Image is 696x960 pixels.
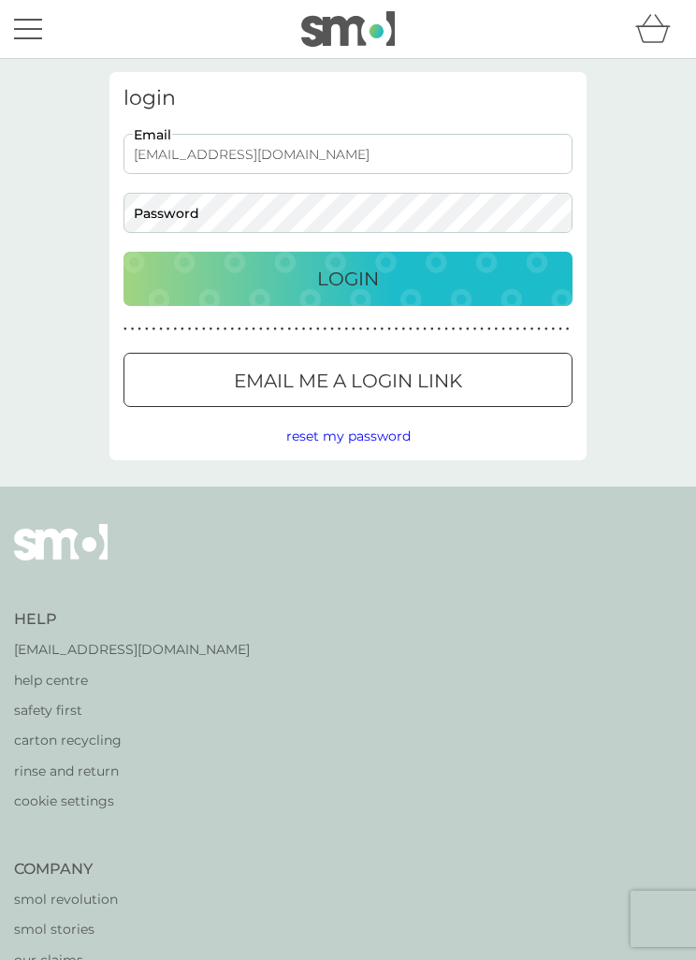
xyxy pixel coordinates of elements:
button: Login [123,252,573,306]
p: ● [152,325,156,334]
p: ● [145,325,149,334]
p: ● [558,325,562,334]
p: ● [123,325,127,334]
p: Email me a login link [234,366,462,396]
p: ● [295,325,298,334]
p: ● [302,325,306,334]
img: smol [14,524,108,588]
p: ● [287,325,291,334]
p: ● [473,325,477,334]
p: ● [501,325,505,334]
a: rinse and return [14,761,250,781]
h4: Help [14,609,250,630]
p: ● [202,325,206,334]
p: ● [409,325,413,334]
p: ● [359,325,363,334]
p: Login [317,264,379,294]
p: ● [252,325,255,334]
p: ● [309,325,312,334]
p: ● [324,325,327,334]
p: ● [330,325,334,334]
p: ● [216,325,220,334]
p: ● [138,325,141,334]
p: ● [259,325,263,334]
button: Email me a login link [123,353,573,407]
a: cookie settings [14,791,250,811]
p: ● [438,325,442,334]
p: ● [338,325,341,334]
p: ● [537,325,541,334]
a: help centre [14,670,250,691]
span: reset my password [286,428,411,444]
p: ● [281,325,284,334]
div: basket [635,10,682,48]
p: ● [515,325,519,334]
p: ● [230,325,234,334]
button: reset my password [286,426,411,446]
p: ● [352,325,355,334]
p: ● [273,325,277,334]
p: ● [452,325,456,334]
p: ● [316,325,320,334]
a: carton recycling [14,730,250,750]
h4: Company [14,859,188,880]
p: ● [487,325,491,334]
p: ● [544,325,548,334]
p: ● [401,325,405,334]
a: smol stories [14,919,188,939]
p: ● [466,325,470,334]
a: safety first [14,700,250,720]
a: [EMAIL_ADDRESS][DOMAIN_NAME] [14,639,250,660]
p: ● [344,325,348,334]
p: ● [167,325,170,334]
p: ● [173,325,177,334]
p: ● [245,325,249,334]
h3: login [123,86,573,110]
a: smol revolution [14,889,188,909]
p: ● [238,325,241,334]
p: ● [566,325,570,334]
p: ● [381,325,384,334]
p: ● [159,325,163,334]
p: ● [267,325,270,334]
p: ● [495,325,499,334]
p: ● [430,325,434,334]
p: ● [224,325,227,334]
p: ● [423,325,427,334]
img: smol [301,11,395,47]
p: ● [523,325,527,334]
p: ● [530,325,534,334]
p: ● [416,325,420,334]
p: ● [195,325,198,334]
p: ● [373,325,377,334]
button: menu [14,11,42,47]
p: ● [188,325,192,334]
p: ● [395,325,399,334]
p: ● [387,325,391,334]
p: ● [210,325,213,334]
p: ● [458,325,462,334]
p: ● [552,325,556,334]
p: ● [509,325,513,334]
p: ● [366,325,370,334]
p: ● [444,325,448,334]
p: ● [131,325,135,334]
p: ● [181,325,184,334]
p: ● [480,325,484,334]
